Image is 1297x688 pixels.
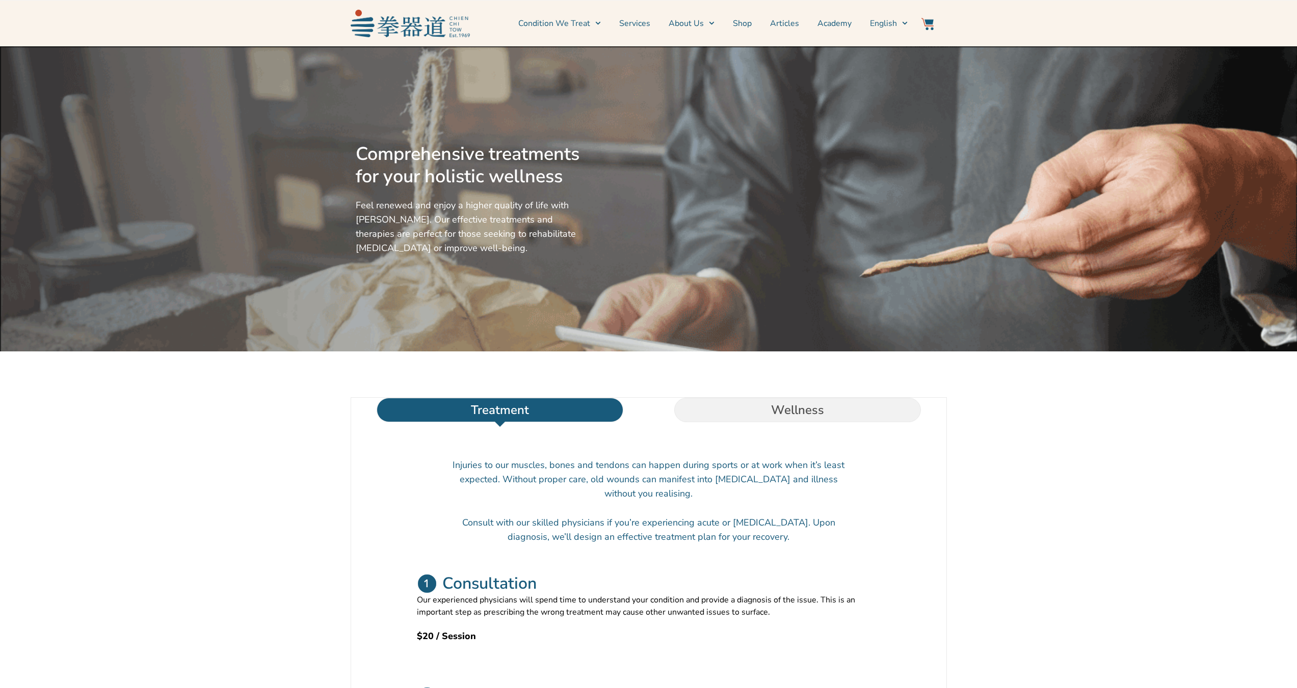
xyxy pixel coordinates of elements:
p: Our experienced physicians will spend time to understand your condition and provide a diagnosis o... [417,594,881,618]
h2: Consultation [442,573,537,594]
a: Articles [770,11,799,36]
a: Services [619,11,650,36]
a: Shop [733,11,752,36]
img: Website Icon-03 [921,18,934,30]
nav: Menu [475,11,908,36]
h2: $20 / Session [417,629,881,643]
p: Injuries to our muscles, bones and tendons can happen during sports or at work when it’s least ex... [453,458,845,501]
p: Feel renewed and enjoy a higher quality of life with [PERSON_NAME]. Our effective treatments and ... [356,198,584,255]
span: English [870,17,897,30]
a: Condition We Treat [518,11,601,36]
h2: Comprehensive treatments for your holistic wellness [356,143,584,188]
a: Academy [817,11,852,36]
a: Switch to English [870,11,908,36]
p: Consult with our skilled physicians if you’re experiencing acute or [MEDICAL_DATA]. Upon diagnosi... [453,515,845,544]
a: About Us [669,11,714,36]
